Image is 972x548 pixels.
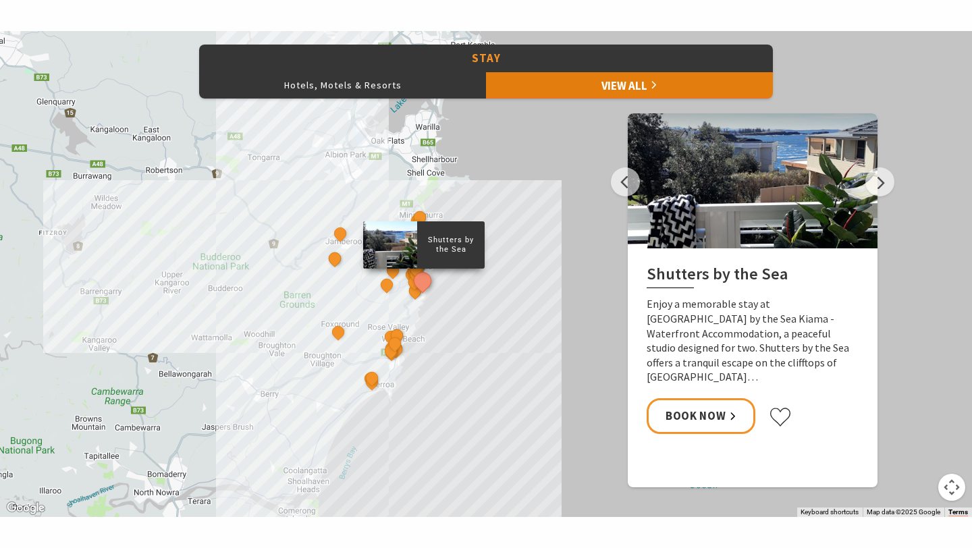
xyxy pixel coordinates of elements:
[410,268,435,293] button: See detail about Shutters by the Sea
[486,72,773,99] a: View All
[406,281,424,299] button: See detail about Bask at Loves Bay
[329,323,347,341] button: See detail about EagleView Park
[384,261,402,279] button: See detail about Greyleigh Kiama
[3,499,48,517] a: Open this area in Google Maps (opens a new window)
[382,341,400,359] button: See detail about Coast and Country Holidays
[938,474,965,501] button: Map camera controls
[327,250,344,267] button: See detail about Jamberoo Valley Farm Cottages
[647,398,755,434] a: Book Now
[3,499,48,517] img: Google
[363,369,381,387] button: See detail about Discovery Parks - Gerroa
[417,234,485,255] p: Shutters by the Sea
[867,508,940,516] span: Map data ©2025 Google
[379,276,396,294] button: See detail about Saddleback Grove
[948,508,968,516] a: Terms (opens in new tab)
[386,335,404,352] button: See detail about Werri Beach Holiday Park
[199,45,773,72] button: Stay
[611,167,640,196] button: Previous
[769,407,792,427] button: Click to favourite Shutters by the Sea
[199,72,486,99] button: Hotels, Motels & Resorts
[647,297,859,385] p: Enjoy a memorable stay at [GEOGRAPHIC_DATA] by the Sea Kiama - Waterfront Accommodation, a peacef...
[363,373,381,391] button: See detail about Seven Mile Beach Holiday Park
[647,265,859,289] h2: Shutters by the Sea
[331,225,349,242] button: See detail about Jamberoo Pub and Saleyard Motel
[865,167,894,196] button: Next
[801,508,859,517] button: Keyboard shortcuts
